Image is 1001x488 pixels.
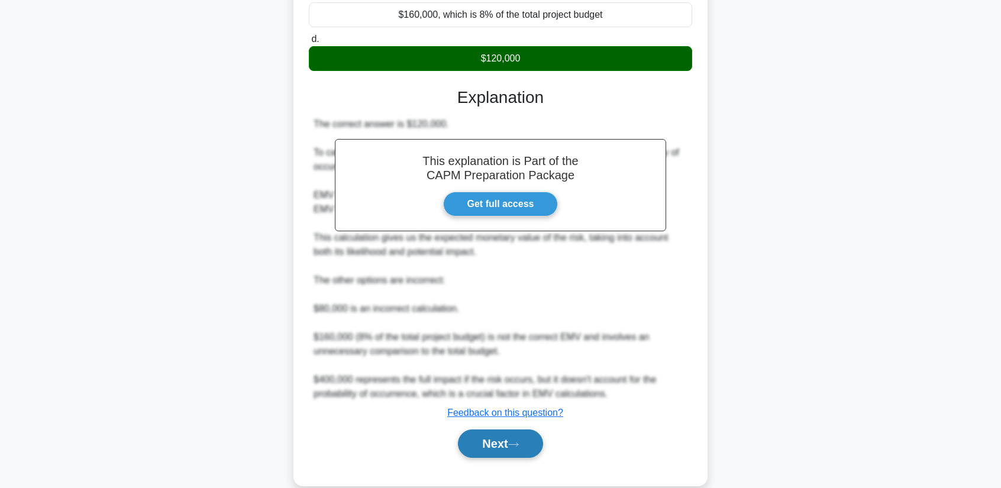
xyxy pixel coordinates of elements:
[316,88,685,108] h3: Explanation
[309,2,692,27] div: $160,000, which is 8% of the total project budget
[447,408,563,418] a: Feedback on this question?
[314,117,687,401] div: The correct answer is $120,000. To calculate the Expected Monetary Value (EMV) of a risk, we mult...
[458,429,543,458] button: Next
[443,192,558,216] a: Get full access
[311,34,319,44] span: d.
[309,46,692,71] div: $120,000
